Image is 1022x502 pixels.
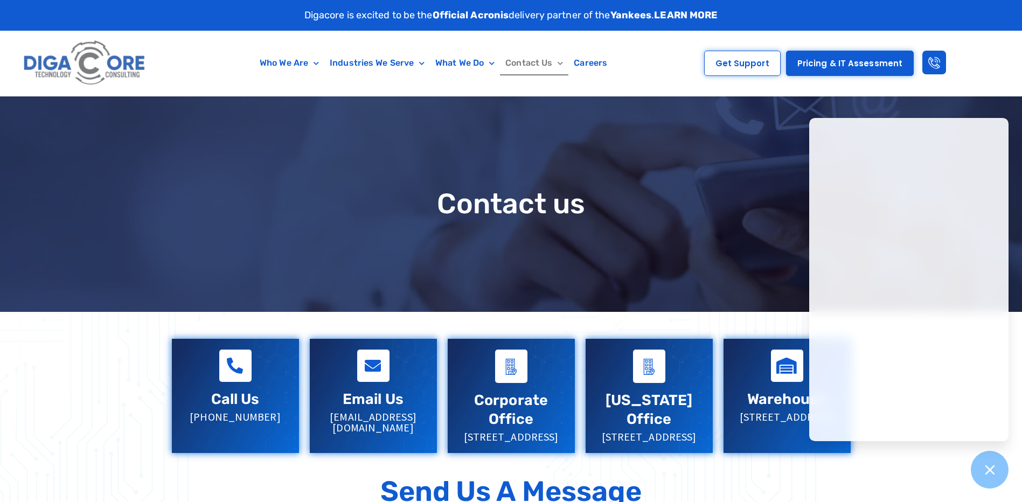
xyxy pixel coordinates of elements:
[430,51,500,75] a: What We Do
[254,51,324,75] a: Who We Are
[786,51,914,76] a: Pricing & IT Assessment
[183,412,288,422] p: [PHONE_NUMBER]
[809,118,1009,441] iframe: Chatgenie Messenger
[211,391,260,408] a: Call Us
[357,350,390,382] a: Email Us
[568,51,613,75] a: Careers
[495,350,527,383] a: Corporate Office
[734,412,840,422] p: [STREET_ADDRESS]
[797,59,902,67] span: Pricing & IT Assessment
[596,431,702,442] p: [STREET_ADDRESS]
[654,9,718,21] a: LEARN MORE
[474,392,548,428] a: Corporate Office
[433,9,509,21] strong: Official Acronis
[610,9,652,21] strong: Yankees
[219,350,252,382] a: Call Us
[324,51,430,75] a: Industries We Serve
[20,36,149,90] img: Digacore logo 1
[458,431,564,442] p: [STREET_ADDRESS]
[606,392,693,428] a: [US_STATE] Office
[704,51,781,76] a: Get Support
[304,8,718,23] p: Digacore is excited to be the delivery partner of the .
[166,189,856,219] h1: Contact us
[747,391,826,408] a: Warehouse
[633,350,665,383] a: Virginia Office
[500,51,568,75] a: Contact Us
[321,412,426,433] p: [EMAIL_ADDRESS][DOMAIN_NAME]
[771,350,803,382] a: Warehouse
[715,59,769,67] span: Get Support
[343,391,404,408] a: Email Us
[201,51,666,75] nav: Menu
